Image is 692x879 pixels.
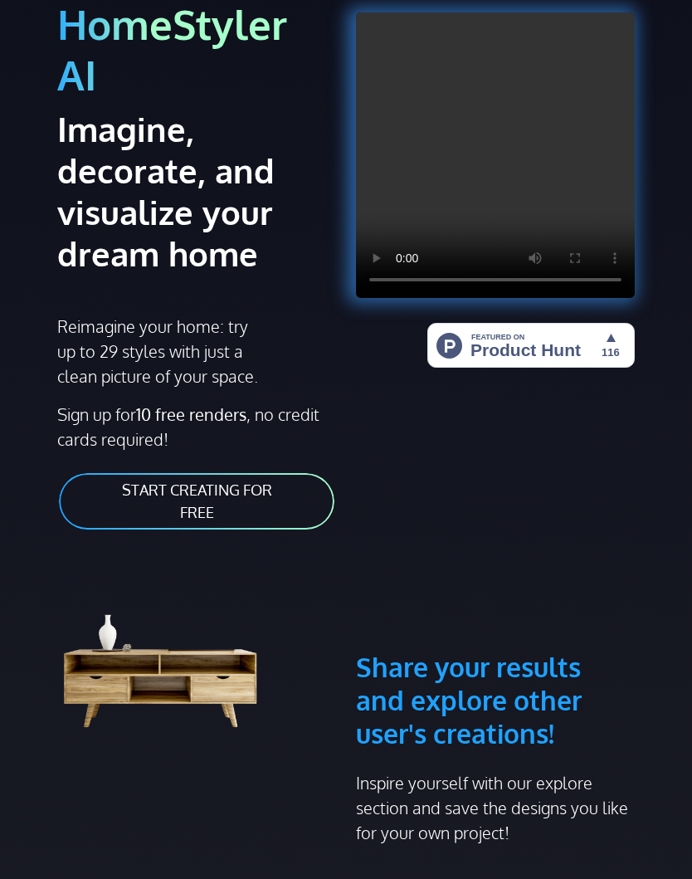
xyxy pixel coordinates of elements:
[57,314,266,388] p: Reimagine your home: try up to 29 styles with just a clean picture of your space.
[356,571,635,750] h3: Share your results and explore other user's creations!
[427,323,635,368] img: HomeStyler AI - Interior Design Made Easy: One Click to Your Dream Home | Product Hunt
[57,108,280,274] h2: Imagine, decorate, and visualize your dream home
[356,770,635,845] p: Inspire yourself with our explore section and save the designs you like for your own project!
[57,402,336,452] p: Sign up for , no credit cards required!
[57,471,336,531] a: START CREATING FOR FREE
[57,571,286,733] img: living room cabinet
[136,403,246,425] strong: 10 free renders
